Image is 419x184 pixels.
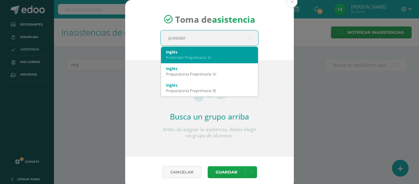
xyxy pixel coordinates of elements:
[160,127,259,139] p: Antes de asignar la asistencia, debes elegir un grupo de alumnos.
[166,55,253,60] div: Prekinder Preprimaria 'A'
[166,71,253,77] div: Preparatoria Preprimaria 'A'
[161,30,258,45] input: Busca un grado o sección aquí...
[166,66,253,71] div: Inglés
[212,14,255,25] strong: asistencia
[166,82,253,88] div: Inglés
[166,88,253,93] div: Preparatoria Preprimaria 'B'
[162,166,202,178] a: Cancelar
[166,49,253,55] div: Inglés
[208,166,245,178] button: Guardar
[160,111,259,122] h2: Busca un grupo arriba
[175,14,255,25] span: Toma de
